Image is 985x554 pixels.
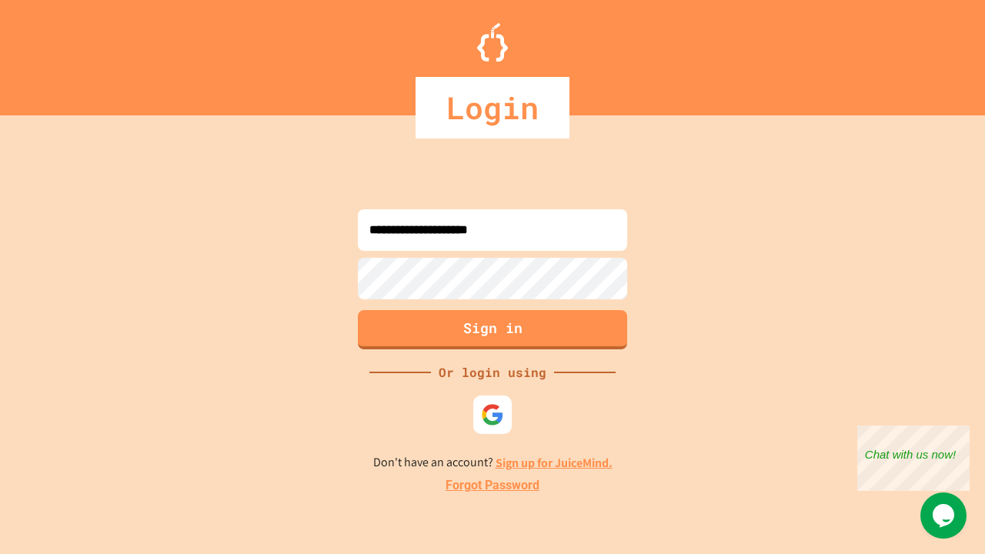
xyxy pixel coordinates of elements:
div: Or login using [431,363,554,382]
img: google-icon.svg [481,403,504,426]
button: Sign in [358,310,627,349]
a: Sign up for JuiceMind. [496,455,613,471]
img: Logo.svg [477,23,508,62]
a: Forgot Password [446,476,539,495]
iframe: chat widget [920,492,970,539]
iframe: chat widget [857,426,970,491]
div: Login [416,77,569,138]
p: Don't have an account? [373,453,613,472]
